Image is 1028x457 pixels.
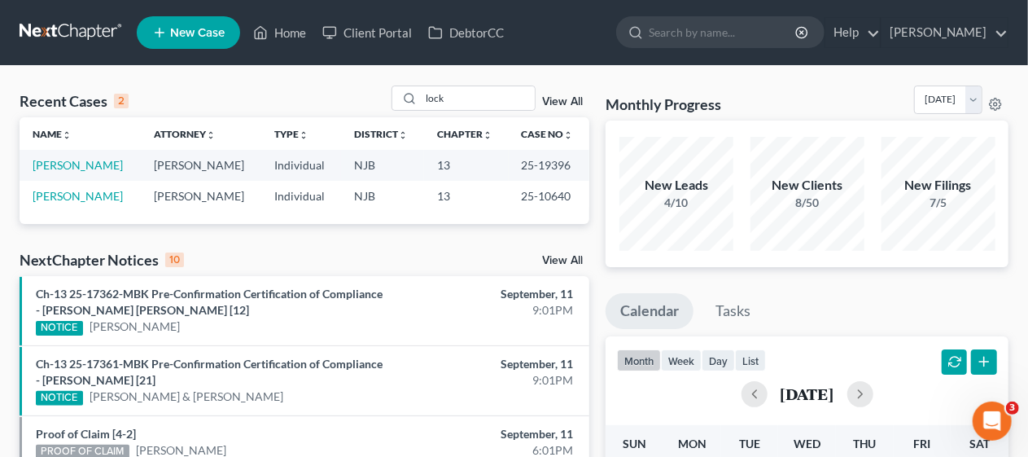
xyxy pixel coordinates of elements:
button: list [735,349,766,371]
div: September, 11 [405,426,574,442]
i: unfold_more [483,130,492,140]
td: [PERSON_NAME] [141,150,262,180]
div: September, 11 [405,356,574,372]
a: Case Nounfold_more [522,128,574,140]
div: 2 [114,94,129,108]
span: Thu [853,437,877,450]
i: unfold_more [299,130,308,140]
div: 8/50 [750,195,864,211]
td: Individual [261,150,341,180]
td: Individual [261,181,341,211]
td: 25-10640 [509,181,590,211]
div: Recent Cases [20,91,129,111]
a: Calendar [606,293,693,329]
a: View All [542,96,583,108]
input: Search by name... [649,17,798,47]
a: DebtorCC [420,18,512,47]
span: Tue [739,437,760,450]
div: NOTICE [36,391,83,406]
div: NextChapter Notices [20,250,184,270]
span: New Case [170,27,225,39]
div: September, 11 [405,286,574,302]
a: [PERSON_NAME] [881,18,1008,47]
a: Proof of Claim [4-2] [36,427,136,441]
a: View All [542,255,583,266]
div: New Clients [750,176,864,195]
span: Mon [678,437,706,450]
h2: [DATE] [781,385,834,402]
a: [PERSON_NAME] & [PERSON_NAME] [90,389,283,405]
td: 13 [424,150,509,180]
i: unfold_more [564,130,574,140]
a: Client Portal [314,18,420,47]
span: Fri [913,437,930,450]
a: Nameunfold_more [33,128,72,140]
a: Chapterunfold_more [437,128,492,140]
td: NJB [341,181,424,211]
a: Attorneyunfold_more [154,128,216,140]
a: Tasks [701,293,765,329]
i: unfold_more [62,130,72,140]
input: Search by name... [421,86,535,110]
iframe: Intercom live chat [973,402,1012,441]
a: [PERSON_NAME] [33,189,123,203]
a: Typeunfold_more [274,128,308,140]
div: NOTICE [36,321,83,336]
div: 10 [165,253,184,267]
span: 3 [1006,402,1019,415]
td: 25-19396 [509,150,590,180]
i: unfold_more [206,130,216,140]
button: day [702,349,735,371]
div: 7/5 [881,195,995,211]
span: Wed [794,437,820,450]
a: Help [825,18,880,47]
div: New Leads [619,176,733,195]
div: 9:01PM [405,302,574,319]
button: month [617,349,661,371]
div: 9:01PM [405,372,574,389]
span: Sat [969,437,990,450]
a: Ch-13 25-17361-MBK Pre-Confirmation Certification of Compliance - [PERSON_NAME] [21] [36,357,383,387]
button: week [661,349,702,371]
h3: Monthly Progress [606,94,721,114]
div: New Filings [881,176,995,195]
td: NJB [341,150,424,180]
a: Districtunfold_more [354,128,408,140]
div: 4/10 [619,195,733,211]
td: [PERSON_NAME] [141,181,262,211]
a: Ch-13 25-17362-MBK Pre-Confirmation Certification of Compliance - [PERSON_NAME] [PERSON_NAME] [12] [36,287,383,317]
a: Home [245,18,314,47]
a: [PERSON_NAME] [33,158,123,172]
span: Sun [623,437,646,450]
i: unfold_more [398,130,408,140]
a: [PERSON_NAME] [90,319,180,335]
td: 13 [424,181,509,211]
